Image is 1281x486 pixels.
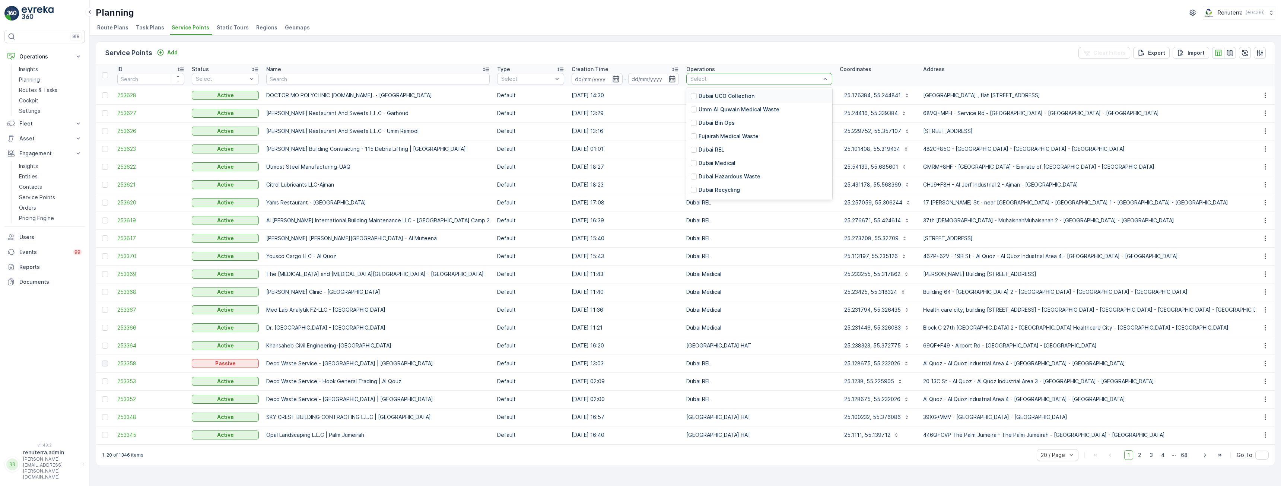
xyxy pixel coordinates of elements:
td: Default [493,301,568,319]
button: 25.431178, 55.568369 [840,179,915,191]
p: Active [217,127,234,135]
td: [DATE] 15:43 [568,247,683,265]
p: Planning [96,7,134,19]
td: Default [493,426,568,444]
p: Active [217,324,234,331]
td: Opal Landscaping L.L.C | Palm Jumeirah [263,426,493,444]
input: Search [266,73,490,85]
div: Toggle Row Selected [102,432,108,438]
td: [DATE] 11:43 [568,265,683,283]
p: 25.100232, 55.376086 [844,413,901,421]
div: Toggle Row Selected [102,92,108,98]
button: 25.233255, 55.317862 [840,268,914,280]
p: Active [217,199,234,206]
td: Default [493,265,568,283]
p: Clear Filters [1093,49,1126,57]
td: The [MEDICAL_DATA] and [MEDICAL_DATA][GEOGRAPHIC_DATA] - [GEOGRAPHIC_DATA] [263,265,493,283]
div: Toggle Row Selected [102,182,108,188]
span: 3 [1146,450,1156,460]
a: 253621 [117,181,184,188]
div: Toggle Row Selected [102,271,108,277]
div: Toggle Row Selected [102,235,108,241]
p: Settings [19,107,40,115]
span: Static Tours [217,24,249,31]
a: 253345 [117,431,184,439]
span: 1 [1124,450,1133,460]
a: 253353 [117,378,184,385]
td: [DATE] 11:21 [568,319,683,337]
td: Citrol Lubricants LLC-Ajman [263,176,493,194]
td: Default [493,390,568,408]
p: Active [217,163,234,171]
p: 25.233255, 55.317862 [844,270,900,278]
a: Entities [16,171,85,182]
div: Toggle Row Selected [102,378,108,384]
td: Deco Waste Service - Hook General Trading | Al Qouz [263,372,493,390]
td: SKY CREST BUILDING CONTRACTING L.L.C | [GEOGRAPHIC_DATA] [263,408,493,426]
p: Entities [19,173,38,180]
p: Asset [19,135,70,142]
td: Building 64 - [GEOGRAPHIC_DATA] 2 - [GEOGRAPHIC_DATA] - [GEOGRAPHIC_DATA] - [GEOGRAPHIC_DATA] [919,283,1272,301]
td: Al [PERSON_NAME] International Building Maintenance LLC - [GEOGRAPHIC_DATA] Camp 2 [263,212,493,229]
td: [DATE] 11:40 [568,283,683,301]
div: Toggle Row Selected [102,289,108,295]
span: 2 [1135,450,1145,460]
td: [DATE] 01:01 [568,140,683,158]
div: Toggle Row Selected [102,343,108,349]
input: Search [117,73,184,85]
p: Documents [19,278,82,286]
span: 253366 [117,324,184,331]
p: Insights [19,66,38,73]
span: 253622 [117,163,184,171]
button: 25.128675, 55.232026 [840,358,914,369]
td: Dubai Medical [683,319,836,337]
span: 253628 [117,92,184,99]
td: Default [493,86,568,104]
td: [DATE] 18:23 [568,176,683,194]
a: Insights [16,64,85,74]
p: Dubai Recycling [699,186,740,194]
td: Default [493,337,568,355]
button: 25.231794, 55.326435 [840,304,914,316]
td: [DATE] 02:00 [568,390,683,408]
p: Active [217,252,234,260]
td: Umm Al Quwain Hazardous Waste [683,158,836,176]
td: 37th [DEMOGRAPHIC_DATA] - MuhaisnahMuhaisanah 2 - [GEOGRAPHIC_DATA] - [GEOGRAPHIC_DATA] [919,212,1272,229]
button: 25.231446, 55.326083 [840,322,914,334]
p: renuterra.admin [23,449,79,456]
p: Add [167,49,178,56]
p: 25.101408, 55.319434 [844,145,900,153]
p: Active [217,181,234,188]
a: 253370 [117,252,184,260]
div: Toggle Row Selected [102,110,108,116]
td: Deco Waste Service - [GEOGRAPHIC_DATA] | [GEOGRAPHIC_DATA] [263,390,493,408]
td: Dr. [GEOGRAPHIC_DATA] - [GEOGRAPHIC_DATA] [263,319,493,337]
p: Cockpit [19,97,38,104]
a: Pricing Engine [16,213,85,223]
td: GMRM+8HF - [GEOGRAPHIC_DATA] - Emirate of [GEOGRAPHIC_DATA] - [GEOGRAPHIC_DATA] [919,158,1272,176]
span: 4 [1158,450,1168,460]
td: Dubai REL [683,122,836,140]
p: 25.24416, 55.339384 [844,109,898,117]
p: Renuterra [1218,9,1243,16]
td: Default [493,372,568,390]
td: [STREET_ADDRESS] [919,229,1272,247]
a: Settings [16,106,85,116]
a: Service Points [16,192,85,203]
button: Operations [4,49,85,64]
td: Health care city, building [STREET_ADDRESS] - [GEOGRAPHIC_DATA] - [GEOGRAPHIC_DATA] - [GEOGRAPHIC... [919,301,1272,319]
td: [PERSON_NAME] Restaurant And Sweets L.L.C - Garhoud [263,104,493,122]
button: 25.229752, 55.357107 [840,125,915,137]
p: 25.231446, 55.326083 [844,324,901,331]
p: Active [217,306,234,314]
td: Dubai REL [683,212,836,229]
span: 253626 [117,127,184,135]
button: Export [1133,47,1170,59]
span: 253348 [117,413,184,421]
button: 25.101408, 55.319434 [840,143,913,155]
td: Default [493,104,568,122]
span: 68 [1177,450,1191,460]
td: 17 [PERSON_NAME] St - near [GEOGRAPHIC_DATA] - [GEOGRAPHIC_DATA] 1 - [GEOGRAPHIC_DATA] - [GEOGRAP... [919,194,1272,212]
